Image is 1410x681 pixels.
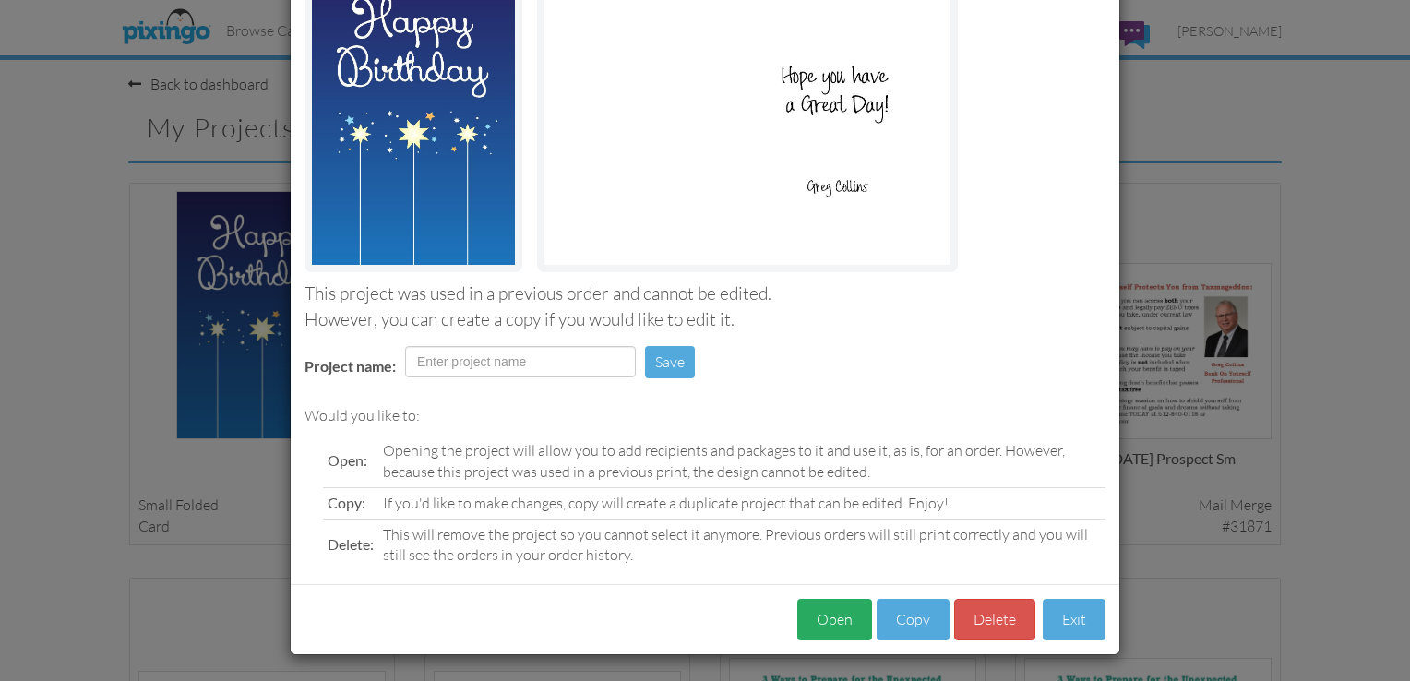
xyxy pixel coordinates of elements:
label: Project name: [305,356,396,377]
span: Delete: [328,535,374,553]
input: Enter project name [405,346,636,377]
td: If you'd like to make changes, copy will create a duplicate project that can be edited. Enjoy! [378,487,1105,519]
span: Open: [328,451,367,469]
button: Delete [954,599,1035,640]
button: Exit [1043,599,1105,640]
iframe: Chat [1409,680,1410,681]
div: This project was used in a previous order and cannot be edited. [305,281,1105,306]
div: Would you like to: [305,405,1105,426]
button: Open [797,599,872,640]
td: Opening the project will allow you to add recipients and packages to it and use it, as is, for an... [378,436,1105,487]
button: Save [645,346,695,378]
span: Copy: [328,494,365,511]
td: This will remove the project so you cannot select it anymore. Previous orders will still print co... [378,519,1105,570]
div: However, you can create a copy if you would like to edit it. [305,307,1105,332]
button: Copy [877,599,950,640]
